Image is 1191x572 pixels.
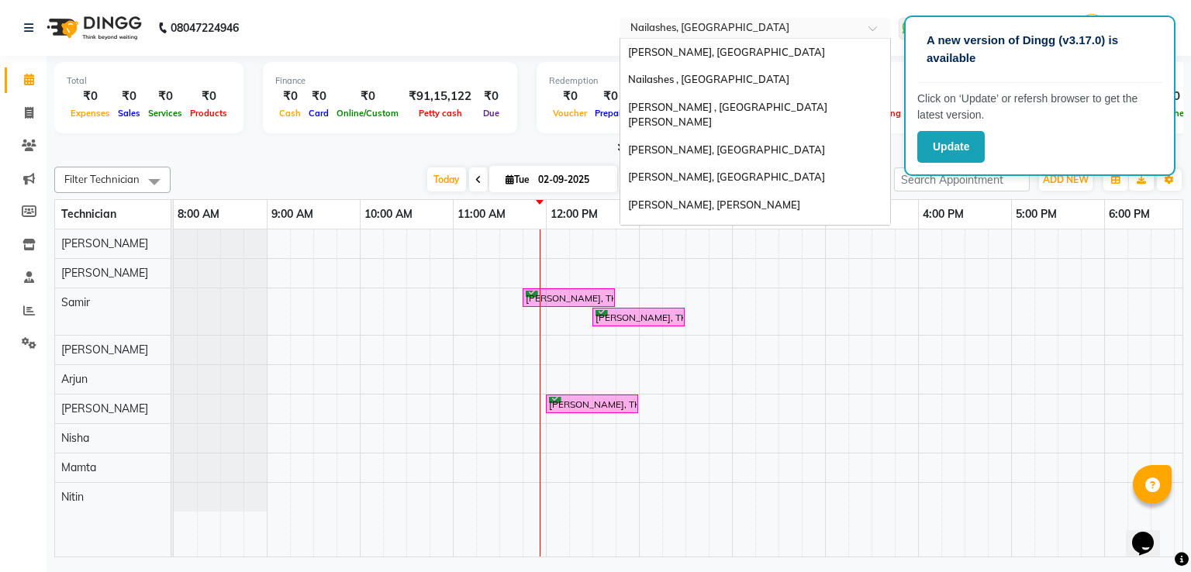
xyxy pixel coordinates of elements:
[917,91,1162,123] p: Click on ‘Update’ or refersh browser to get the latest version.
[1126,510,1175,556] iframe: chat widget
[61,401,148,415] span: [PERSON_NAME]
[524,291,613,305] div: [PERSON_NAME], TK01, 11:45 AM-12:45 PM, Hair wash
[591,88,630,105] div: ₹0
[114,108,144,119] span: Sales
[479,108,503,119] span: Due
[533,168,611,191] input: 2025-09-02
[144,88,186,105] div: ₹0
[628,171,825,183] span: [PERSON_NAME], [GEOGRAPHIC_DATA]
[1105,203,1154,226] a: 6:00 PM
[171,6,239,50] b: 08047224946
[114,88,144,105] div: ₹0
[61,266,148,280] span: [PERSON_NAME]
[549,88,591,105] div: ₹0
[305,108,333,119] span: Card
[61,460,96,474] span: Mamta
[415,108,466,119] span: Petty cash
[61,343,148,357] span: [PERSON_NAME]
[547,397,637,412] div: [PERSON_NAME], TK01, 12:00 PM-01:00 PM, Restoration - Gel Color Changes (Hand)
[40,6,146,50] img: logo
[402,88,478,105] div: ₹91,15,122
[61,207,116,221] span: Technician
[186,88,231,105] div: ₹0
[620,38,891,226] ng-dropdown-panel: Options list
[174,203,223,226] a: 8:00 AM
[64,173,140,185] span: Filter Technician
[549,108,591,119] span: Voucher
[275,74,505,88] div: Finance
[628,198,800,211] span: [PERSON_NAME], [PERSON_NAME]
[305,88,333,105] div: ₹0
[1012,203,1061,226] a: 5:00 PM
[333,88,402,105] div: ₹0
[61,295,90,309] span: Samir
[427,167,466,191] span: Today
[1043,174,1089,185] span: ADD NEW
[594,310,683,325] div: [PERSON_NAME], TK01, 12:30 PM-01:30 PM, Pedicure - Classic
[919,203,968,226] a: 4:00 PM
[454,203,509,226] a: 11:00 AM
[275,108,305,119] span: Cash
[67,108,114,119] span: Expenses
[67,74,231,88] div: Total
[591,108,630,119] span: Prepaid
[927,32,1153,67] p: A new version of Dingg (v3.17.0) is available
[478,88,505,105] div: ₹0
[628,143,825,156] span: [PERSON_NAME], [GEOGRAPHIC_DATA]
[628,73,789,85] span: Nailashes , [GEOGRAPHIC_DATA]
[67,88,114,105] div: ₹0
[61,236,148,250] span: [PERSON_NAME]
[61,490,84,504] span: Nitin
[1039,169,1093,191] button: ADD NEW
[61,431,89,445] span: Nisha
[61,372,88,386] span: Arjun
[802,74,994,88] div: Appointment
[144,108,186,119] span: Services
[894,167,1030,191] input: Search Appointment
[268,203,317,226] a: 9:00 AM
[186,108,231,119] span: Products
[628,46,825,58] span: [PERSON_NAME], [GEOGRAPHIC_DATA]
[628,101,827,129] span: [PERSON_NAME] , [GEOGRAPHIC_DATA][PERSON_NAME]
[547,203,602,226] a: 12:00 PM
[361,203,416,226] a: 10:00 AM
[502,174,533,185] span: Tue
[275,88,305,105] div: ₹0
[549,74,758,88] div: Redemption
[333,108,402,119] span: Online/Custom
[917,131,985,163] button: Update
[1079,14,1106,41] img: SHWETA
